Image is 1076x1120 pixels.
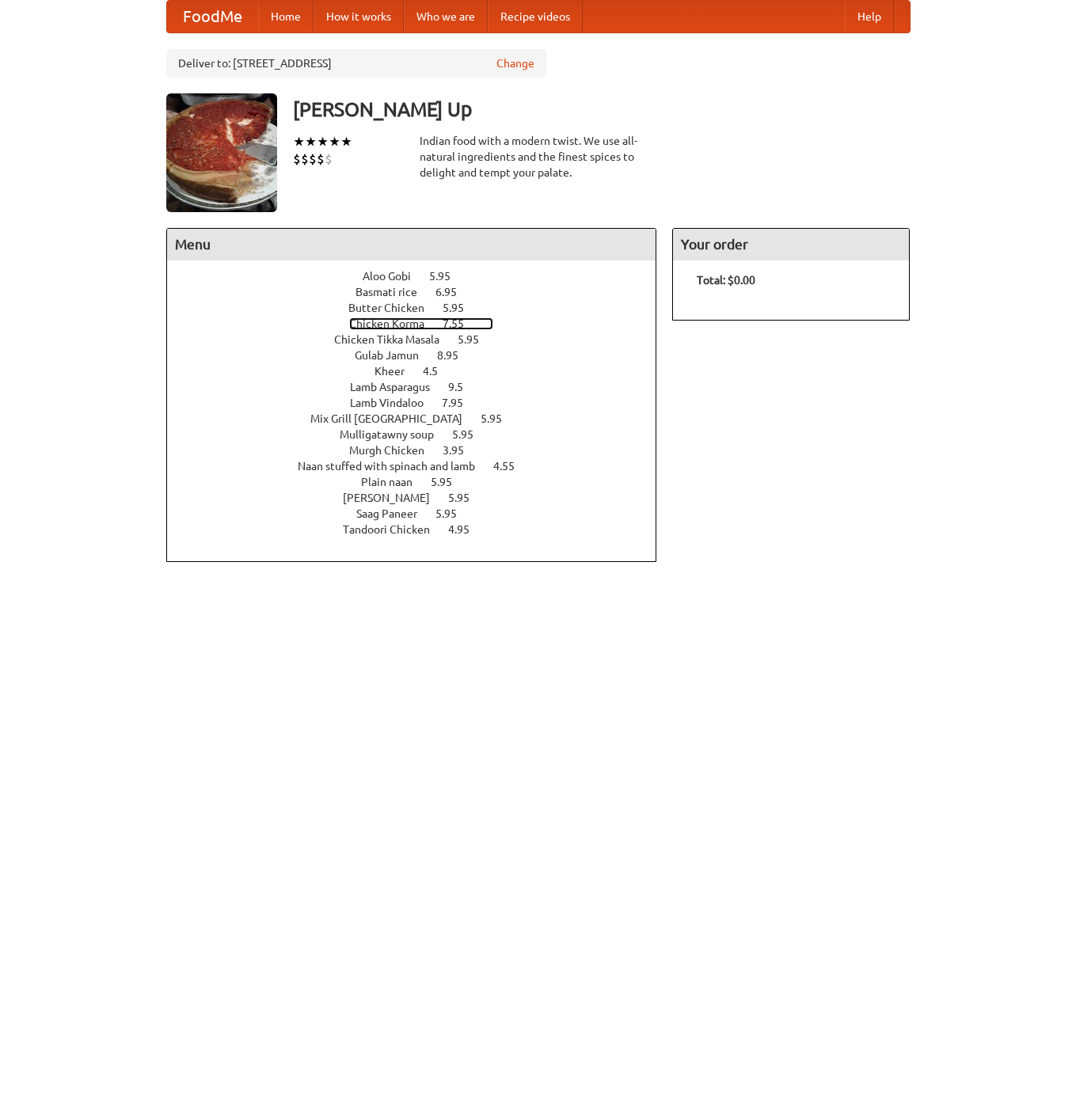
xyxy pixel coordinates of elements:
span: 3.95 [443,444,480,457]
span: 5.95 [458,333,495,346]
span: Lamb Asparagus [350,381,446,393]
a: Plain naan 5.95 [361,476,481,488]
span: Mix Grill [GEOGRAPHIC_DATA] [310,412,478,425]
a: Gulab Jamun 8.95 [355,349,488,362]
a: Chicken Tikka Masala 5.95 [334,333,508,346]
div: Deliver to: [STREET_ADDRESS] [166,49,546,78]
a: Lamb Asparagus 9.5 [350,381,492,393]
span: Butter Chicken [348,302,440,314]
span: Tandoori Chicken [343,523,446,536]
h4: Menu [167,229,656,260]
span: Basmati rice [355,286,433,298]
a: [PERSON_NAME] 5.95 [343,492,499,504]
a: Mulligatawny soup 5.95 [340,428,503,441]
span: 4.95 [448,523,485,536]
h3: [PERSON_NAME] Up [293,93,911,125]
li: ★ [317,133,329,150]
span: 6.95 [435,286,473,298]
span: 4.55 [493,460,530,473]
a: Home [258,1,314,32]
span: Saag Paneer [356,507,433,520]
span: Aloo Gobi [363,270,427,283]
li: $ [317,150,325,168]
a: Butter Chicken 5.95 [348,302,493,314]
li: $ [309,150,317,168]
a: How it works [314,1,404,32]
span: 5.95 [443,302,480,314]
b: Total: $0.00 [697,274,755,287]
a: Change [496,55,534,71]
span: Naan stuffed with spinach and lamb [298,460,491,473]
span: 4.5 [423,365,454,378]
span: [PERSON_NAME] [343,492,446,504]
span: 5.95 [452,428,489,441]
a: Aloo Gobi 5.95 [363,270,480,283]
div: Indian food with a modern twist. We use all-natural ingredients and the finest spices to delight ... [420,133,657,180]
li: ★ [329,133,340,150]
span: Chicken Korma [349,317,440,330]
span: 7.55 [443,317,480,330]
a: Chicken Korma 7.55 [349,317,493,330]
li: $ [325,150,333,168]
li: $ [301,150,309,168]
a: Tandoori Chicken 4.95 [343,523,499,536]
span: Lamb Vindaloo [350,397,439,409]
li: ★ [340,133,352,150]
span: Murgh Chicken [349,444,440,457]
a: Basmati rice 6.95 [355,286,486,298]
a: Saag Paneer 5.95 [356,507,486,520]
span: 9.5 [448,381,479,393]
span: 5.95 [431,476,468,488]
a: Lamb Vindaloo 7.95 [350,397,492,409]
span: Mulligatawny soup [340,428,450,441]
a: Murgh Chicken 3.95 [349,444,493,457]
a: Help [845,1,894,32]
span: Chicken Tikka Masala [334,333,455,346]
a: Recipe videos [488,1,583,32]
span: 5.95 [481,412,518,425]
a: FoodMe [167,1,258,32]
a: Mix Grill [GEOGRAPHIC_DATA] 5.95 [310,412,531,425]
span: 5.95 [435,507,473,520]
span: 5.95 [429,270,466,283]
span: Kheer [375,365,420,378]
li: ★ [293,133,305,150]
img: angular.jpg [166,93,277,212]
a: Naan stuffed with spinach and lamb 4.55 [298,460,544,473]
span: 5.95 [448,492,485,504]
li: ★ [305,133,317,150]
li: $ [293,150,301,168]
a: Who we are [404,1,488,32]
span: Plain naan [361,476,428,488]
span: 7.95 [442,397,479,409]
a: Kheer 4.5 [375,365,467,378]
span: Gulab Jamun [355,349,435,362]
h4: Your order [673,229,909,260]
span: 8.95 [437,349,474,362]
